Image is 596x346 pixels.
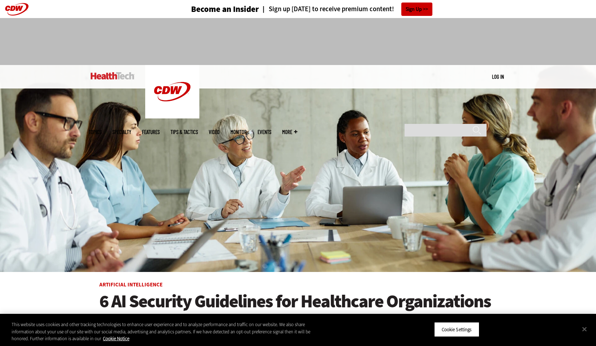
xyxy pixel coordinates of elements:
button: Cookie Settings [434,322,479,337]
a: Artificial Intelligence [99,281,163,288]
iframe: advertisement [167,25,429,58]
span: Topics [88,129,102,135]
a: Features [142,129,160,135]
a: Tips & Tactics [170,129,198,135]
img: Home [145,65,199,118]
div: This website uses cookies and other tracking technologies to enhance user experience and to analy... [12,321,328,342]
a: Sign Up [401,3,432,16]
a: Sign up [DATE] to receive premium content! [259,6,394,13]
div: User menu [492,73,504,81]
a: Video [209,129,220,135]
a: MonITor [230,129,247,135]
a: 6 AI Security Guidelines for Healthcare Organizations [99,291,497,311]
span: Specialty [112,129,131,135]
a: More information about your privacy [103,336,129,342]
h3: Become an Insider [191,5,259,13]
a: CDW [145,113,199,120]
button: Close [576,321,592,337]
a: Events [258,129,271,135]
a: Log in [492,73,504,80]
a: Become an Insider [164,5,259,13]
img: Home [91,72,134,79]
span: More [282,129,297,135]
